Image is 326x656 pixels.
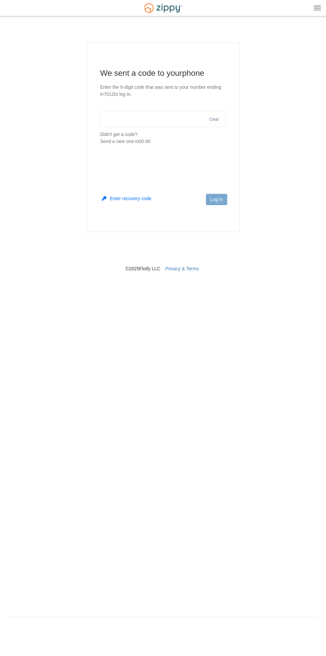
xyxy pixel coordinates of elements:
[140,0,186,16] img: Logo
[10,232,316,272] nav: © 2025 Floify LLC
[100,138,226,145] div: Send a new one in 00:40
[207,116,221,123] button: Clear
[314,5,321,10] img: Mobile Dropdown Menu
[102,195,151,202] button: Enter recovery code
[206,194,227,205] button: Log in
[100,84,226,98] p: Enter the 6-digit code that was sent to your number ending in 7012 to log in.
[100,131,226,145] p: Didn't get a code?
[100,68,226,78] h1: We sent a code to your phone
[165,266,199,271] a: Privacy & Terms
